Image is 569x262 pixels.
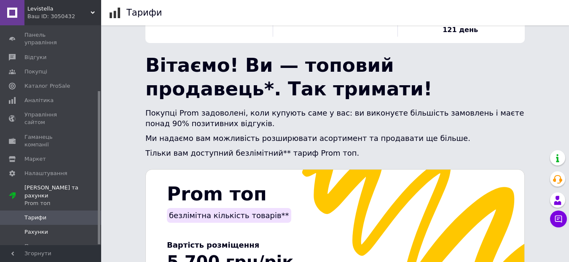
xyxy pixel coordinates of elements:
[27,13,101,20] div: Ваш ID: 3050432
[145,134,470,143] span: Ми надаємо вам можливість розширювати асортимент та продавати ще більше.
[24,228,48,236] span: Рахунки
[27,5,91,13] span: Levistella
[126,8,162,18] h1: Тарифи
[24,54,46,61] span: Відгуки
[24,243,78,258] span: Програма "Приведи друга"
[24,82,70,90] span: Каталог ProSale
[145,54,432,100] span: Вітаємо! Ви — топовий продавець*. Так тримати!
[169,211,289,220] span: безлімітна кількість товарів**
[24,184,101,207] span: [PERSON_NAME] та рахунки
[24,200,101,207] div: Prom топ
[145,149,359,157] span: Тільки вам доступний безлімітний** тариф Prom топ.
[550,211,567,227] button: Чат з покупцем
[24,133,78,149] span: Гаманець компанії
[167,183,267,205] span: Prom топ
[167,240,259,249] span: Вартість розміщення
[443,26,478,34] span: 121 день
[24,155,46,163] span: Маркет
[24,111,78,126] span: Управління сайтом
[24,170,67,177] span: Налаштування
[24,97,54,104] span: Аналітика
[24,31,78,46] span: Панель управління
[24,68,47,76] span: Покупці
[145,108,524,128] span: Покупці Prom задоволені, коли купують саме у вас: ви виконуєте більшість замовлень і маєте понад ...
[24,214,46,221] span: Тарифи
